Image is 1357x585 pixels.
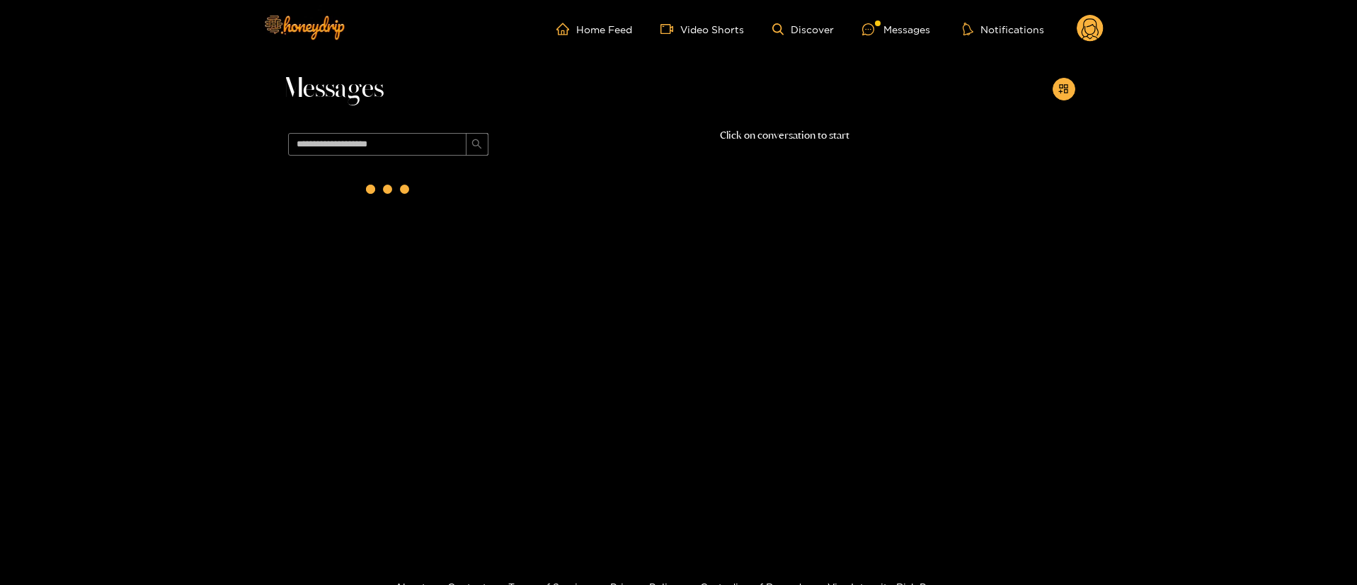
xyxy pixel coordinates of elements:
[282,72,384,106] span: Messages
[556,23,632,35] a: Home Feed
[1058,83,1069,95] span: appstore-add
[495,127,1075,144] p: Click on conversation to start
[862,21,930,37] div: Messages
[772,23,834,35] a: Discover
[1053,78,1075,100] button: appstore-add
[466,133,488,156] button: search
[660,23,744,35] a: Video Shorts
[556,23,576,35] span: home
[471,139,482,151] span: search
[958,22,1048,36] button: Notifications
[660,23,680,35] span: video-camera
